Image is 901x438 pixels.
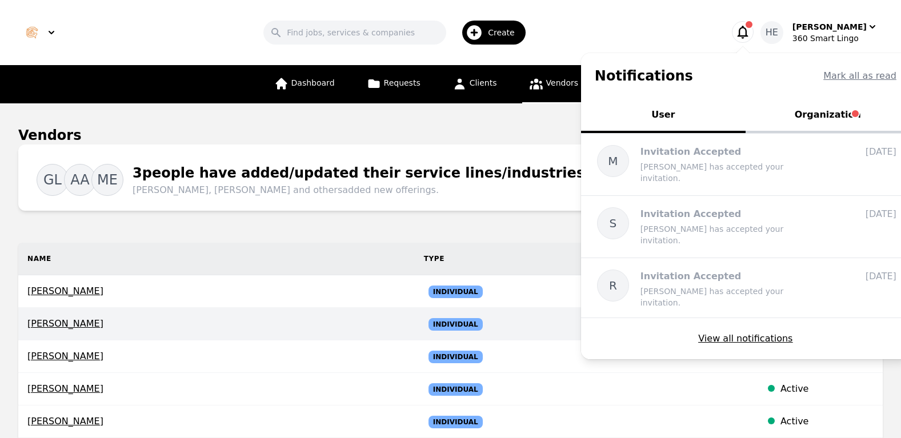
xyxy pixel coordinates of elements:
[470,78,497,87] span: Clients
[866,271,896,282] time: [DATE]
[640,270,823,283] p: Invitation Accepted
[133,183,690,197] span: [PERSON_NAME], [PERSON_NAME] and others added new offerings.
[291,78,335,87] span: Dashboard
[18,243,415,275] th: Name
[581,99,746,133] button: User
[446,65,504,103] a: Clients
[546,78,578,87] span: Vendors
[640,223,823,246] p: [PERSON_NAME] has accepted your invitation.
[429,318,483,331] span: Individual
[429,351,483,363] span: Individual
[578,243,753,275] th: Payment Terms
[866,146,896,157] time: [DATE]
[27,349,406,363] span: [PERSON_NAME]
[27,317,406,331] span: [PERSON_NAME]
[595,67,693,85] h1: Notifications
[792,21,867,33] div: [PERSON_NAME]
[640,207,823,221] p: Invitation Accepted
[823,69,896,83] button: Mark all as read
[429,383,483,396] span: Individual
[70,171,90,189] span: AA
[609,215,616,231] span: S
[780,382,874,396] div: Active
[263,21,446,45] input: Find jobs, services & companies
[267,65,342,103] a: Dashboard
[43,171,62,189] span: GL
[97,171,118,189] span: ME
[780,415,874,428] div: Active
[640,286,823,308] p: [PERSON_NAME] has accepted your invitation.
[23,23,41,42] img: Logo
[698,332,792,345] button: View all notifications
[446,16,532,49] button: Create
[866,208,896,219] time: [DATE]
[640,145,823,159] p: Invitation Accepted
[792,33,878,44] div: 360 Smart Lingo
[609,278,617,294] span: R
[27,382,406,396] span: [PERSON_NAME]
[429,416,483,428] span: Individual
[415,243,578,275] th: Type
[640,161,823,184] p: [PERSON_NAME] has accepted your invitation.
[18,126,81,144] h1: Vendors
[760,21,878,44] button: HE[PERSON_NAME]360 Smart Lingo
[384,78,421,87] span: Requests
[488,27,523,38] span: Create
[766,26,778,39] span: HE
[429,286,483,298] span: Individual
[27,284,406,298] span: [PERSON_NAME]
[608,153,618,169] span: M
[27,415,406,428] span: [PERSON_NAME]
[360,65,427,103] a: Requests
[123,163,690,197] div: 3 people have added/updated their service lines/industries for approval.
[522,65,585,103] a: Vendors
